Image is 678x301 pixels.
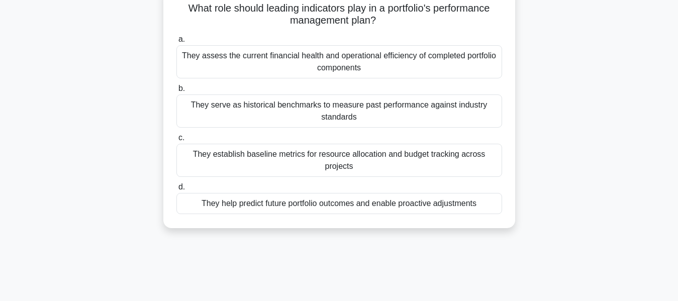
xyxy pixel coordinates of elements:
[178,35,185,43] span: a.
[176,45,502,78] div: They assess the current financial health and operational efficiency of completed portfolio compon...
[178,133,184,142] span: c.
[176,144,502,177] div: They establish baseline metrics for resource allocation and budget tracking across projects
[176,193,502,214] div: They help predict future portfolio outcomes and enable proactive adjustments
[178,84,185,92] span: b.
[176,94,502,128] div: They serve as historical benchmarks to measure past performance against industry standards
[175,2,503,27] h5: What role should leading indicators play in a portfolio's performance management plan?
[178,182,185,191] span: d.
